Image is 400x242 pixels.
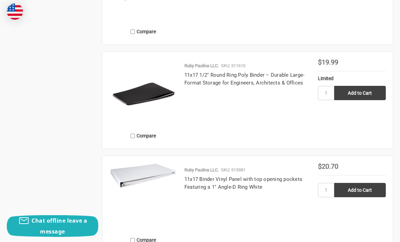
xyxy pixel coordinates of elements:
img: duty and tax information for United States [7,3,23,20]
a: 11x17 Binder Vinyl Panel with top opening pockets Featuring a 1" Angle-D Ring White [109,163,177,231]
input: Compare [131,134,135,138]
p: SKU: 515981 [221,167,245,173]
span: $20.70 [318,162,338,170]
div: Limited [318,75,386,82]
label: Compare [109,26,177,37]
a: 11x17 Binder Vinyl Panel with top opening pockets Featuring a 1" Angle-D Ring White [184,176,302,190]
p: Ruby Paulina LLC. [184,62,219,69]
input: Add to Cart [334,183,386,197]
img: 11x17 Binder Vinyl Panel with top opening pockets Featuring a 1" Angle-D Ring White [109,163,177,189]
p: SKU: 511610 [221,62,245,69]
input: Add to Cart [334,86,386,100]
label: Compare [109,130,177,142]
span: Chat offline leave a message [32,217,87,235]
input: Compare [131,30,135,34]
a: 11x17 1/2" Round Ring Poly Binder – Durable Large-Format Storage for Engineers, Architects & Offices [184,72,305,86]
button: Chat offline leave a message [7,215,98,237]
img: 11x17 1/2" Round Ring Poly Binder – Durable Large-Format Storage for Engineers, Architects & Offices [109,59,177,127]
p: Ruby Paulina LLC. [184,167,219,173]
span: $19.99 [318,58,338,66]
